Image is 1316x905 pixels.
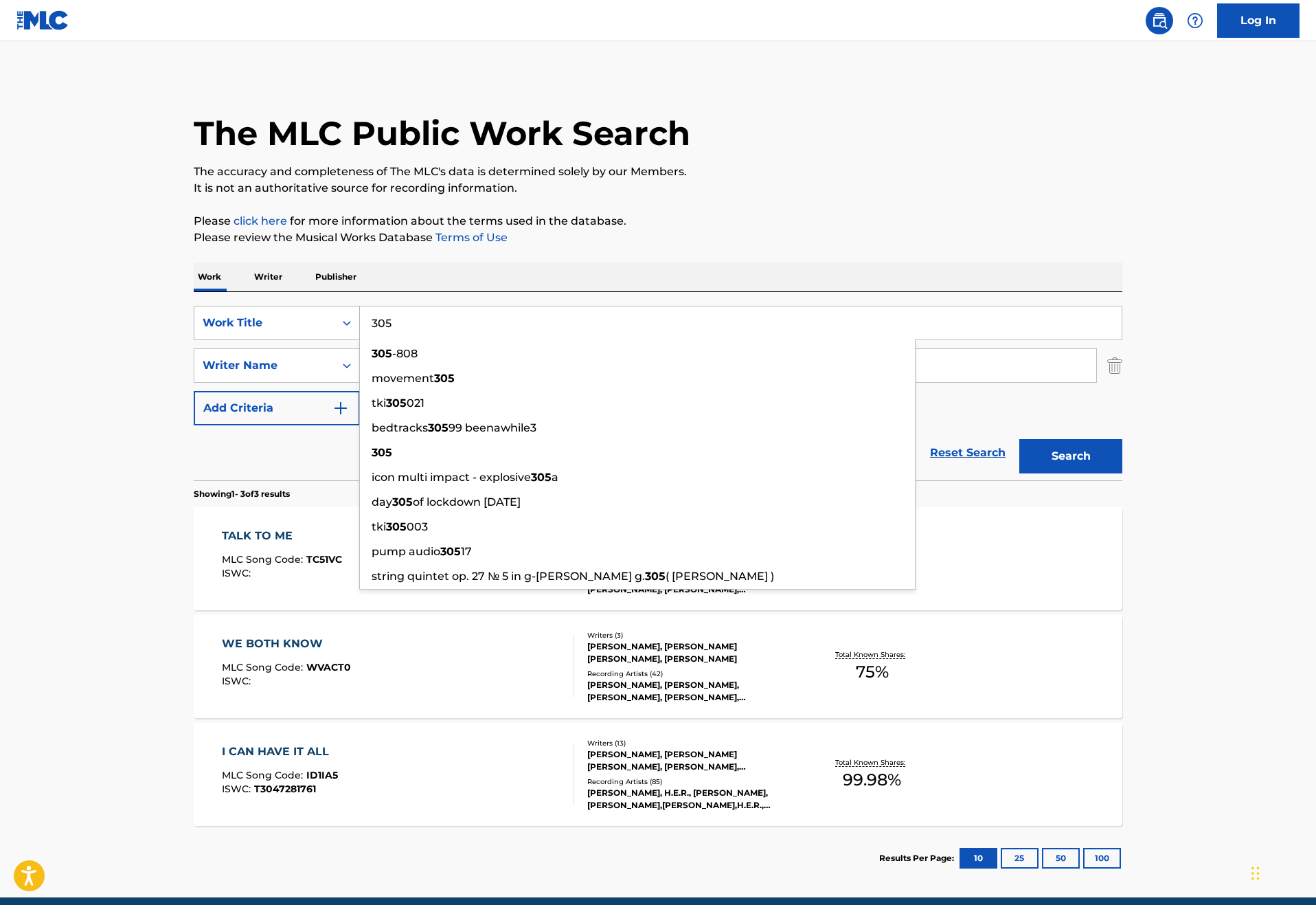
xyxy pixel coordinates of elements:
strong: 305 [428,421,449,434]
div: [PERSON_NAME], [PERSON_NAME] [PERSON_NAME], [PERSON_NAME] [587,640,795,665]
div: [PERSON_NAME], [PERSON_NAME], [PERSON_NAME], [PERSON_NAME], [PERSON_NAME] [587,679,795,704]
p: Writer [250,262,286,291]
form: Search Form [194,306,1122,480]
div: I CAN HAVE IT ALL [222,744,338,760]
img: MLC Logo [16,10,69,30]
iframe: Chat Widget [1247,839,1316,905]
p: Publisher [311,262,361,291]
div: Writer Name [203,357,326,374]
span: 99 beenawhile3 [449,421,536,434]
span: 021 [407,396,424,410]
span: ID1IA5 [306,769,338,781]
span: ISWC : [222,675,254,687]
div: Writers ( 13 ) [587,738,795,748]
p: The accuracy and completeness of The MLC's data is determined solely by our Members. [194,164,1122,180]
div: Recording Artists ( 42 ) [587,669,795,679]
div: WE BOTH KNOW [222,636,351,652]
a: WE BOTH KNOWMLC Song Code:WVACT0ISWC:Writers (3)[PERSON_NAME], [PERSON_NAME] [PERSON_NAME], [PERS... [194,615,1122,718]
img: Delete Criterion [1107,348,1122,383]
img: help [1187,12,1203,29]
div: Work Title [203,315,326,331]
div: Recording Artists ( 85 ) [587,776,795,787]
p: Please review the Musical Works Database [194,230,1122,246]
a: TALK TO MEMLC Song Code:TC51VCISWC:Writers (3)[PERSON_NAME], [PERSON_NAME], [PERSON_NAME] [PERSON... [194,507,1122,610]
span: day [372,495,392,509]
span: movement [372,372,434,385]
span: WVACT0 [306,661,351,673]
span: ISWC : [222,567,254,579]
span: pump audio [372,545,440,558]
a: I CAN HAVE IT ALLMLC Song Code:ID1IA5ISWC:T3047281761Writers (13)[PERSON_NAME], [PERSON_NAME] [PE... [194,723,1122,826]
p: Please for more information about the terms used in the database. [194,213,1122,230]
strong: 305 [434,372,455,385]
a: Log In [1217,3,1300,38]
p: It is not an authoritative source for recording information. [194,180,1122,197]
span: T3047281761 [254,783,316,795]
img: 9d2ae6d4665cec9f34b9.svg [332,400,349,416]
button: Add Criteria [194,391,360,425]
span: TC51VC [306,553,342,566]
span: of lockdown [DATE] [413,495,521,509]
span: MLC Song Code : [222,553,306,566]
a: click here [234,214,287,227]
strong: 305 [645,570,666,583]
strong: 305 [440,545,461,558]
div: [PERSON_NAME], H.E.R., [PERSON_NAME],[PERSON_NAME],[PERSON_NAME],H.E.R., [PERSON_NAME], [PERSON_N... [587,787,795,812]
span: 17 [461,545,472,558]
strong: 305 [531,471,552,484]
h1: The MLC Public Work Search [194,113,690,154]
span: string quintet op. 27 № 5 in g-[PERSON_NAME] g. [372,570,645,583]
span: tki [372,520,386,533]
button: 25 [1001,848,1039,869]
strong: 305 [392,495,413,509]
p: Results Per Page: [879,852,957,864]
strong: 305 [386,520,407,533]
span: MLC Song Code : [222,769,306,781]
span: tki [372,396,386,410]
span: 75 % [856,660,889,684]
span: a [552,471,558,484]
p: Showing 1 - 3 of 3 results [194,488,290,500]
span: icon multi impact - explosive [372,471,531,484]
span: 99.98 % [843,768,901,792]
div: Help [1181,7,1209,34]
span: MLC Song Code : [222,661,306,673]
a: Terms of Use [433,231,508,244]
a: Reset Search [923,438,1012,468]
span: 003 [407,520,428,533]
div: Drag [1251,853,1260,894]
button: 10 [960,848,997,869]
p: Total Known Shares: [835,757,909,768]
p: Work [194,262,225,291]
button: 100 [1083,848,1121,869]
img: search [1151,12,1168,29]
button: Search [1019,439,1122,473]
div: [PERSON_NAME], [PERSON_NAME] [PERSON_NAME], [PERSON_NAME], [PERSON_NAME], [PERSON_NAME], [PERSON_... [587,748,795,773]
button: 50 [1042,848,1080,869]
p: Total Known Shares: [835,649,909,660]
span: ISWC : [222,783,254,795]
strong: 305 [372,347,392,360]
a: Public Search [1146,7,1173,34]
span: bedtracks [372,421,428,434]
strong: 305 [386,396,407,410]
strong: 305 [372,446,392,459]
div: TALK TO ME [222,528,342,544]
span: -808 [392,347,418,360]
div: Writers ( 3 ) [587,630,795,640]
span: ( [PERSON_NAME] ) [666,570,774,583]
